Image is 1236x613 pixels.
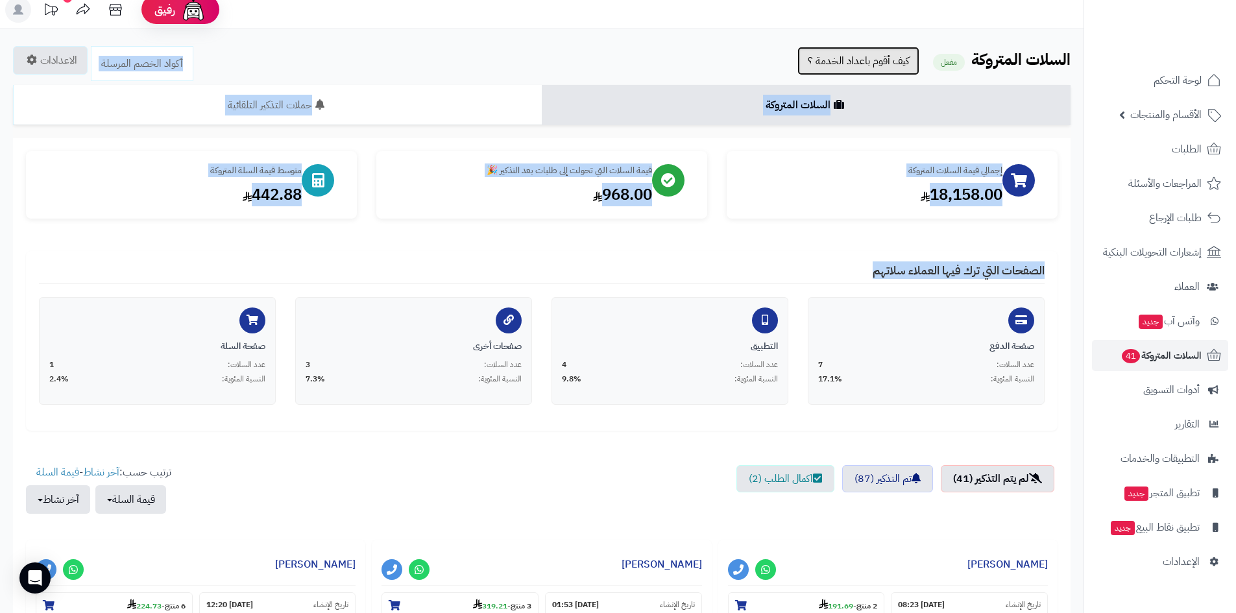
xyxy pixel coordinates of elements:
small: مفعل [933,54,965,71]
div: صفحة الدفع [818,340,1034,353]
a: لم يتم التذكير (41) [941,465,1054,492]
div: صفحات أخرى [306,340,522,353]
span: النسبة المئوية: [734,374,778,385]
span: جديد [1139,315,1163,329]
button: قيمة السلة [95,485,166,514]
div: صفحة السلة [49,340,265,353]
a: طلبات الإرجاع [1092,202,1228,234]
div: 18,158.00 [740,184,1002,206]
a: الطلبات [1092,134,1228,165]
span: طلبات الإرجاع [1149,209,1202,227]
span: 41 [1122,349,1140,363]
span: جديد [1111,521,1135,535]
span: التقارير [1175,415,1200,433]
span: 2.4% [49,374,69,385]
span: السلات المتروكة [1121,346,1202,365]
div: 968.00 [389,184,652,206]
div: Open Intercom Messenger [19,562,51,594]
a: إشعارات التحويلات البنكية [1092,237,1228,268]
a: الاعدادات [13,46,88,75]
span: جديد [1124,487,1148,501]
strong: 6 منتج [165,600,186,612]
h4: الصفحات التي ترك فيها العملاء سلاتهم [39,264,1045,284]
a: حملات التذكير التلقائية [13,85,542,125]
a: وآتس آبجديد [1092,306,1228,337]
a: أكواد الخصم المرسلة [91,46,193,81]
a: [PERSON_NAME] [967,557,1048,572]
a: [PERSON_NAME] [275,557,356,572]
div: إجمالي قيمة السلات المتروكة [740,164,1002,177]
span: الأقسام والمنتجات [1130,106,1202,124]
span: النسبة المئوية: [222,374,265,385]
strong: 2 منتج [856,600,877,612]
a: تم التذكير (87) [842,465,933,492]
small: - [473,599,531,612]
span: 4 [562,359,566,370]
span: إشعارات التحويلات البنكية [1103,243,1202,261]
small: - [819,599,877,612]
strong: 191.69 [819,600,853,612]
a: تطبيق المتجرجديد [1092,477,1228,509]
span: تطبيق نقاط البيع [1109,518,1200,536]
strong: 319.21 [473,600,507,612]
span: العملاء [1174,278,1200,296]
span: 7 [818,359,823,370]
small: تاريخ الإنشاء [313,599,348,610]
span: النسبة المئوية: [991,374,1034,385]
small: تاريخ الإنشاء [1006,599,1041,610]
span: 3 [306,359,310,370]
span: تطبيق المتجر [1123,484,1200,502]
a: اكمال الطلب (2) [736,465,834,492]
button: آخر نشاط [26,485,90,514]
a: تطبيق نقاط البيعجديد [1092,512,1228,543]
span: الطلبات [1172,140,1202,158]
b: السلات المتروكة [971,48,1071,71]
span: لوحة التحكم [1154,71,1202,90]
span: التطبيقات والخدمات [1121,450,1200,468]
a: الإعدادات [1092,546,1228,577]
strong: [DATE] 12:20 [206,599,253,610]
span: 9.8% [562,374,581,385]
span: عدد السلات: [997,359,1034,370]
a: السلات المتروكة41 [1092,340,1228,371]
div: 442.88 [39,184,302,206]
strong: [DATE] 08:23 [898,599,945,610]
span: 17.1% [818,374,842,385]
span: المراجعات والأسئلة [1128,174,1202,193]
div: التطبيق [562,340,778,353]
div: متوسط قيمة السلة المتروكة [39,164,302,177]
span: عدد السلات: [740,359,778,370]
div: قيمة السلات التي تحولت إلى طلبات بعد التذكير 🎉 [389,164,652,177]
span: أدوات التسويق [1143,381,1200,399]
ul: ترتيب حسب: - [26,465,171,514]
a: التقارير [1092,409,1228,440]
a: أدوات التسويق [1092,374,1228,405]
small: تاريخ الإنشاء [660,599,695,610]
a: السلات المتروكة [542,85,1071,125]
a: التطبيقات والخدمات [1092,443,1228,474]
span: 7.3% [306,374,325,385]
a: كيف أقوم باعداد الخدمة ؟ [797,47,919,75]
span: وآتس آب [1137,312,1200,330]
span: الإعدادات [1163,553,1200,571]
span: النسبة المئوية: [478,374,522,385]
span: 1 [49,359,54,370]
a: آخر نشاط [83,464,119,480]
small: - [127,599,186,612]
a: قيمة السلة [36,464,79,480]
a: لوحة التحكم [1092,65,1228,96]
span: رفيق [154,2,175,18]
strong: [DATE] 01:53 [552,599,599,610]
strong: 3 منتج [511,600,531,612]
strong: 224.73 [127,600,162,612]
a: المراجعات والأسئلة [1092,168,1228,199]
span: عدد السلات: [228,359,265,370]
span: عدد السلات: [484,359,522,370]
a: [PERSON_NAME] [622,557,702,572]
a: العملاء [1092,271,1228,302]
